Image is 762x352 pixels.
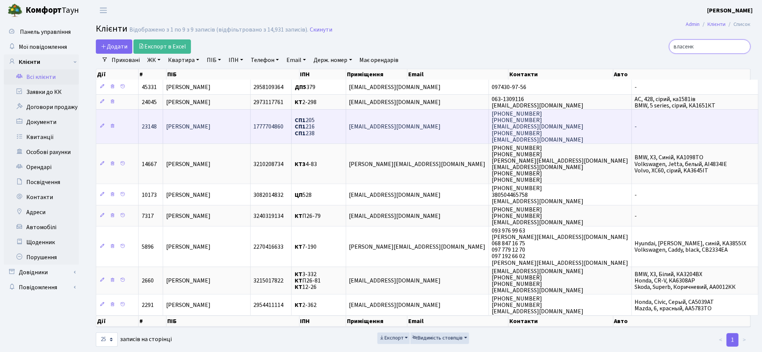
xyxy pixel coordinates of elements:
[166,191,211,199] span: [PERSON_NAME]
[20,28,71,36] span: Панель управління
[248,54,282,66] a: Телефон
[492,95,584,110] span: 063-1309116 [EMAIL_ADDRESS][DOMAIN_NAME]
[669,39,751,54] input: Пошук...
[166,212,211,220] span: [PERSON_NAME]
[142,123,157,131] span: 23148
[142,276,154,285] span: 2660
[295,123,306,131] b: СП1
[300,316,347,327] th: ІПН
[101,42,127,51] span: Додати
[142,83,157,91] span: 45331
[144,54,164,66] a: ЖК
[295,116,315,137] span: 205 216 238
[4,100,79,115] a: Договори продажу
[254,123,284,131] span: 1777704860
[635,83,637,91] span: -
[166,301,211,309] span: [PERSON_NAME]
[254,301,284,309] span: 2954411114
[96,22,127,35] span: Клієнти
[4,85,79,100] a: Заявки до КК
[295,98,317,106] span: 2-298
[727,333,739,347] a: 1
[295,83,315,91] span: 379
[492,83,527,91] span: 097430-97-56
[635,191,637,199] span: -
[349,83,441,91] span: [EMAIL_ADDRESS][DOMAIN_NAME]
[295,83,306,91] b: ДП5
[412,334,463,342] span: Видимість стовпців
[4,130,79,145] a: Квитанції
[295,270,321,291] span: 3-332 П26-81 12-26
[204,54,224,66] a: ПІБ
[295,129,306,137] b: СП1
[4,265,79,280] a: Довідники
[349,191,441,199] span: [EMAIL_ADDRESS][DOMAIN_NAME]
[4,280,79,295] a: Повідомлення
[492,184,584,205] span: [PHONE_NUMBER] 380504465758 [EMAIL_ADDRESS][DOMAIN_NAME]
[96,69,139,80] th: Дії
[142,301,154,309] span: 2291
[254,83,284,91] span: 2958109364
[166,243,211,251] span: [PERSON_NAME]
[142,243,154,251] span: 5896
[411,332,469,344] button: Видимість стовпців
[492,295,584,316] span: [PHONE_NUMBER] [PHONE_NUMBER] [EMAIL_ADDRESS][DOMAIN_NAME]
[94,4,113,17] button: Переключити навігацію
[295,160,317,168] span: 4-83
[614,316,751,327] th: Авто
[4,175,79,190] a: Посвідчення
[349,123,441,131] span: [EMAIL_ADDRESS][DOMAIN_NAME]
[295,212,321,220] span: П26-79
[4,220,79,235] a: Автомобілі
[295,160,306,168] b: КТ3
[142,98,157,106] span: 24045
[295,270,302,278] b: КТ
[300,69,347,80] th: ІПН
[167,69,300,80] th: ПІБ
[295,212,302,220] b: КТ
[357,54,402,66] a: Має орендарів
[19,43,67,51] span: Мої повідомлення
[142,160,157,168] span: 14667
[96,332,118,347] select: записів на сторінці
[295,301,317,309] span: 2-362
[492,267,584,295] span: [EMAIL_ADDRESS][DOMAIN_NAME] [PHONE_NUMBER] [PHONE_NUMBER] [EMAIL_ADDRESS][DOMAIN_NAME]
[283,54,309,66] a: Email
[492,144,629,184] span: [PHONE_NUMBER] [PHONE_NUMBER] [PERSON_NAME][EMAIL_ADDRESS][DOMAIN_NAME] [EMAIL_ADDRESS][DOMAIN_NA...
[4,54,79,69] a: Клієнти
[408,69,509,80] th: Email
[4,250,79,265] a: Порушення
[4,69,79,85] a: Всі клієнти
[142,191,157,199] span: 10173
[635,95,716,110] span: AC, 428, сірий, ка1581ів BMW, 5 series, сірий, КА1651КТ
[254,191,284,199] span: 3082014832
[349,276,441,285] span: [EMAIL_ADDRESS][DOMAIN_NAME]
[408,316,509,327] th: Email
[26,4,62,16] b: Комфорт
[226,54,246,66] a: ІПН
[26,4,79,17] span: Таун
[379,334,404,342] span: Експорт
[129,26,308,33] div: Відображено з 1 по 9 з 9 записів (відфільтровано з 14,931 записів).
[295,283,302,292] b: КТ
[4,190,79,205] a: Контакти
[311,54,355,66] a: Держ. номер
[349,243,486,251] span: [PERSON_NAME][EMAIL_ADDRESS][DOMAIN_NAME]
[295,243,317,251] span: 7-190
[4,205,79,220] a: Адреси
[635,270,736,291] span: BMW, X3, Білий, КА3204ВХ Honda, CR-V, КА6308АР Skoda, Superb, Коричневий, АА0012КК
[492,205,584,227] span: [PHONE_NUMBER] [PHONE_NUMBER] [EMAIL_ADDRESS][DOMAIN_NAME]
[139,69,166,80] th: #
[166,123,211,131] span: [PERSON_NAME]
[4,24,79,39] a: Панель управління
[96,332,172,347] label: записів на сторінці
[707,6,753,15] a: [PERSON_NAME]
[295,191,303,199] b: ЦП
[109,54,143,66] a: Приховані
[295,116,306,124] b: СП1
[166,83,211,91] span: [PERSON_NAME]
[254,98,284,106] span: 2973117761
[349,301,441,309] span: [EMAIL_ADDRESS][DOMAIN_NAME]
[346,69,408,80] th: Приміщення
[4,145,79,160] a: Особові рахунки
